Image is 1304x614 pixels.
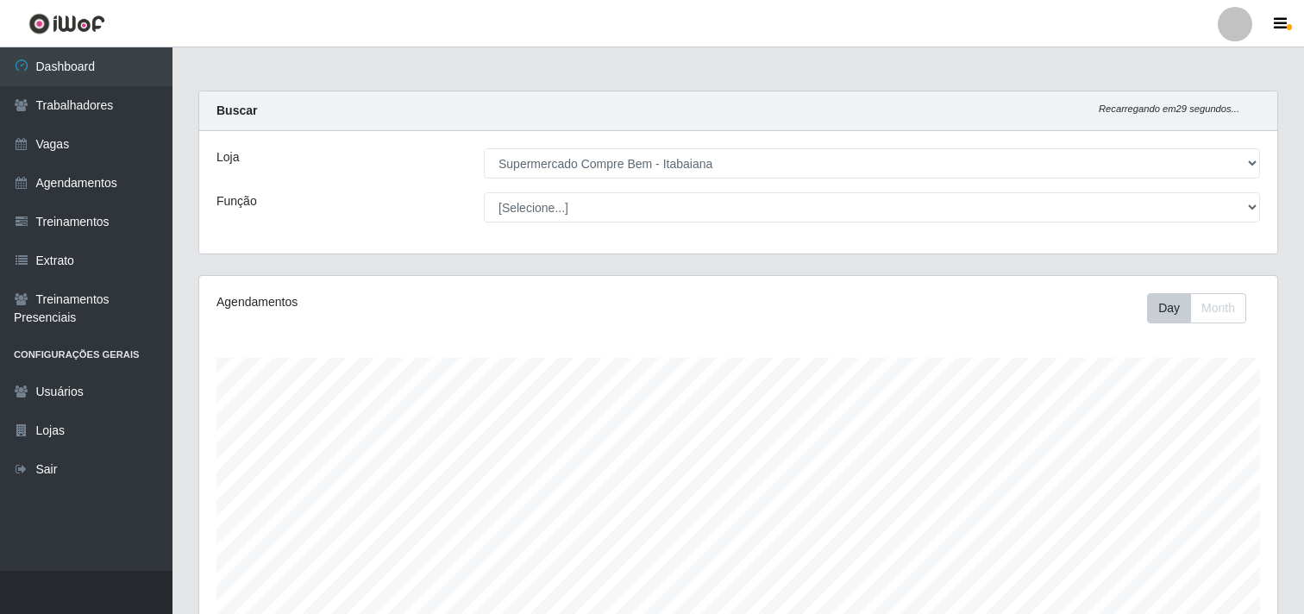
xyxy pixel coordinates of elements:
strong: Buscar [216,103,257,117]
div: Toolbar with button groups [1147,293,1260,323]
div: First group [1147,293,1246,323]
img: CoreUI Logo [28,13,105,34]
label: Loja [216,148,239,166]
label: Função [216,192,257,210]
button: Day [1147,293,1191,323]
button: Month [1190,293,1246,323]
i: Recarregando em 29 segundos... [1099,103,1239,114]
div: Agendamentos [216,293,636,311]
